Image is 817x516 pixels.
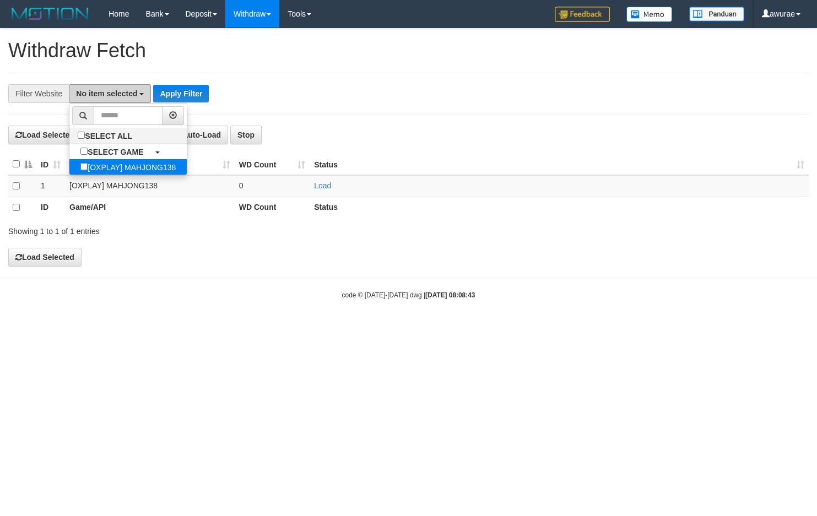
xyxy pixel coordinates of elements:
[230,126,262,144] button: Stop
[65,175,235,197] td: [OXPLAY] MAHJONG138
[80,148,88,155] input: SELECT GAME
[76,89,137,98] span: No item selected
[69,84,151,103] button: No item selected
[36,175,65,197] td: 1
[65,154,235,175] th: Game/API: activate to sort column ascending
[8,126,82,144] button: Load Selected
[310,197,809,218] th: Status
[8,221,332,237] div: Showing 1 to 1 of 1 entries
[235,197,310,218] th: WD Count
[689,7,744,21] img: panduan.png
[78,132,85,139] input: SELECT ALL
[626,7,673,22] img: Button%20Memo.svg
[69,159,187,175] label: [OXPLAY] MAHJONG138
[65,197,235,218] th: Game/API
[69,144,187,159] a: SELECT GAME
[36,154,65,175] th: ID: activate to sort column ascending
[310,154,809,175] th: Status: activate to sort column ascending
[8,248,82,267] button: Load Selected
[8,40,809,62] h1: Withdraw Fetch
[88,148,143,156] b: SELECT GAME
[80,163,88,170] input: [OXPLAY] MAHJONG138
[235,154,310,175] th: WD Count: activate to sort column ascending
[36,197,65,218] th: ID
[555,7,610,22] img: Feedback.jpg
[425,291,475,299] strong: [DATE] 08:08:43
[239,181,244,190] span: 0
[314,181,331,190] a: Load
[8,6,92,22] img: MOTION_logo.png
[152,126,229,144] button: Run Auto-Load
[69,128,143,143] label: SELECT ALL
[342,291,475,299] small: code © [DATE]-[DATE] dwg |
[153,85,209,102] button: Apply Filter
[8,84,69,103] div: Filter Website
